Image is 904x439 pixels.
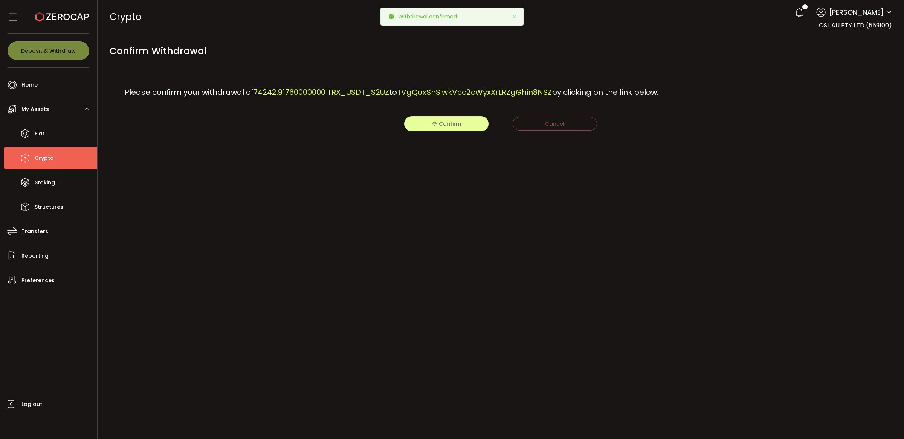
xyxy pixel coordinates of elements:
span: Cancel [545,120,565,128]
span: [PERSON_NAME] [829,7,884,17]
span: Transfers [21,226,48,237]
span: 1 [804,4,805,9]
span: Home [21,79,38,90]
button: Cancel [513,117,597,131]
span: Log out [21,399,42,410]
span: Confirm Withdrawal [110,43,207,59]
span: Fiat [35,128,44,139]
span: Crypto [110,10,142,23]
span: Reporting [21,251,49,261]
span: to [389,87,397,97]
span: by clicking on the link below. [552,87,658,97]
span: Staking [35,177,55,188]
span: Deposit & Withdraw [21,48,76,53]
span: Structures [35,202,63,213]
span: TVgQoxSnSiwkVcc2cWyxXrLRZgGhin8NSZ [397,87,552,97]
p: Withdrawal confirmed! [398,14,464,19]
iframe: Chat Widget [815,358,904,439]
span: OSL AU PTY LTD (559100) [819,21,892,30]
span: My Assets [21,104,49,115]
span: Preferences [21,275,55,286]
span: Crypto [35,153,54,164]
span: 74242.91760000000 TRX_USDT_S2UZ [253,87,389,97]
span: Please confirm your withdrawal of [125,87,253,97]
button: Deposit & Withdraw [8,41,89,60]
